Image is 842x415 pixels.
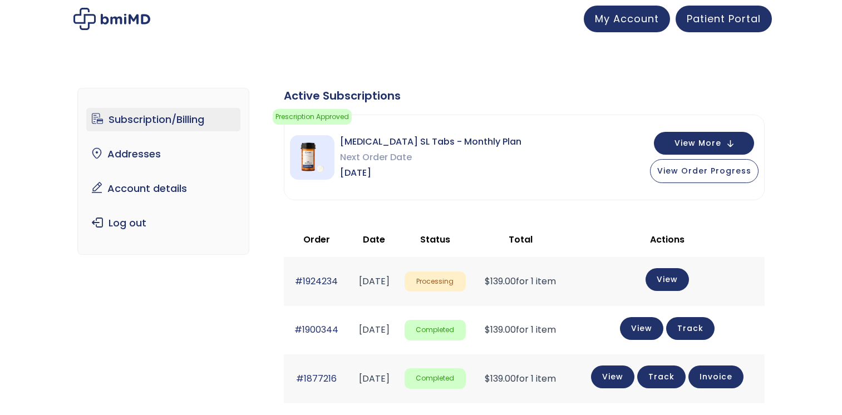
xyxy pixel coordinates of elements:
span: Total [509,233,533,246]
nav: Account pages [77,88,249,255]
span: Order [303,233,330,246]
span: Completed [405,368,466,389]
span: Actions [650,233,685,246]
span: My Account [595,12,659,26]
a: Log out [86,211,240,235]
span: Processing [405,271,466,292]
img: Sermorelin SL Tabs - Monthly Plan [290,135,334,180]
td: for 1 item [471,306,569,354]
a: Track [637,365,686,388]
div: Active Subscriptions [284,88,765,103]
button: View More [654,132,754,155]
img: My account [73,8,150,30]
time: [DATE] [359,372,390,385]
a: Invoice [688,365,743,388]
a: My Account [584,6,670,32]
span: 139.00 [485,372,516,385]
td: for 1 item [471,257,569,305]
span: $ [485,323,490,336]
a: #1924234 [295,275,338,288]
a: View [620,317,663,340]
span: Patient Portal [687,12,761,26]
a: Account details [86,177,240,200]
time: [DATE] [359,275,390,288]
a: Patient Portal [676,6,772,32]
a: Subscription/Billing [86,108,240,131]
span: [DATE] [340,165,521,181]
span: View Order Progress [657,165,751,176]
a: View [646,268,689,291]
span: $ [485,372,490,385]
span: Next Order Date [340,150,521,165]
span: [MEDICAL_DATA] SL Tabs - Monthly Plan [340,134,521,150]
a: Addresses [86,142,240,166]
button: View Order Progress [650,159,759,183]
span: 139.00 [485,275,516,288]
a: Track [666,317,715,340]
td: for 1 item [471,354,569,403]
span: Status [420,233,450,246]
a: #1877216 [296,372,337,385]
span: View More [674,140,721,147]
span: Completed [405,320,466,340]
span: Prescription Approved [273,109,352,125]
a: View [591,365,634,388]
a: #1900344 [294,323,338,336]
span: Date [363,233,385,246]
time: [DATE] [359,323,390,336]
span: 139.00 [485,323,516,336]
span: $ [485,275,490,288]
